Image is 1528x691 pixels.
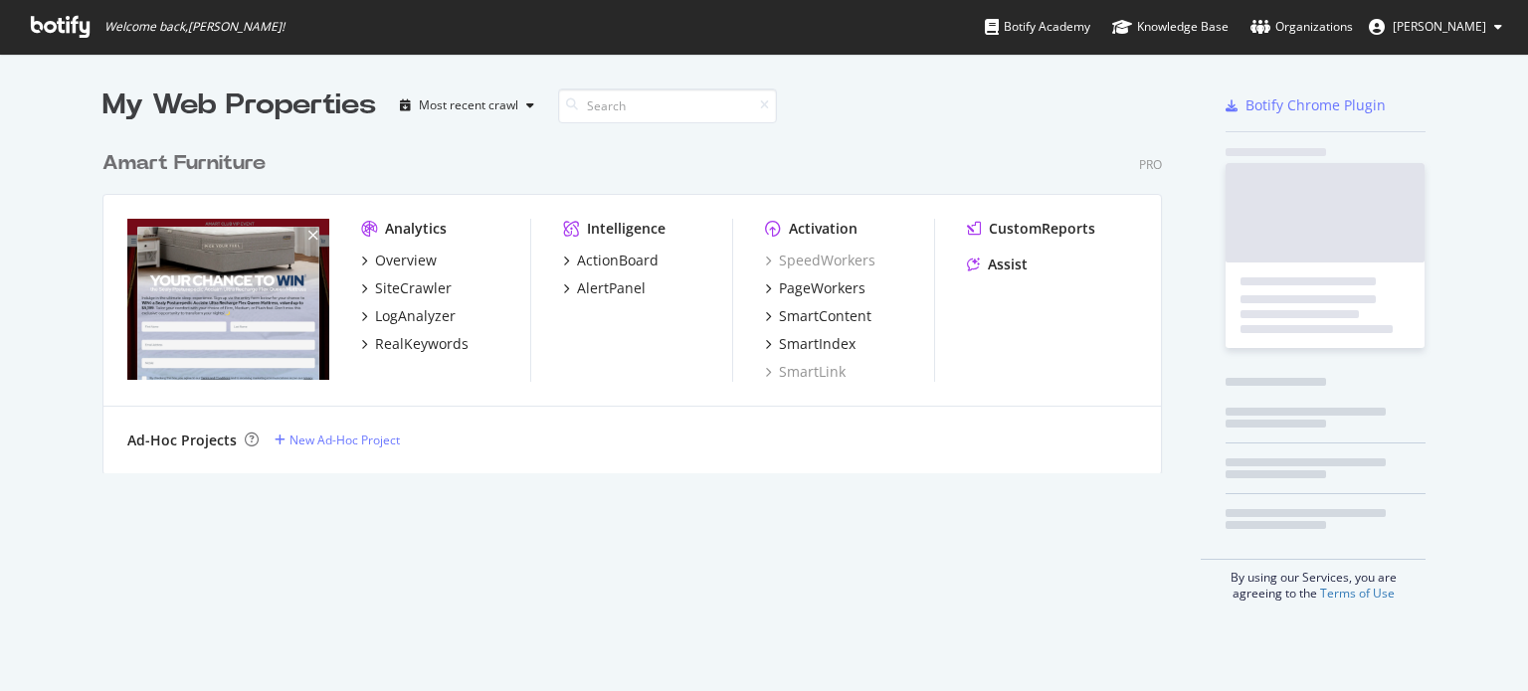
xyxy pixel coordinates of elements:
[967,255,1028,274] a: Assist
[563,251,659,270] a: ActionBoard
[392,89,542,121] button: Most recent crawl
[361,306,456,326] a: LogAnalyzer
[361,251,437,270] a: Overview
[1250,17,1353,37] div: Organizations
[102,125,1178,473] div: grid
[1201,559,1426,602] div: By using our Services, you are agreeing to the
[419,99,518,111] div: Most recent crawl
[765,251,875,270] a: SpeedWorkers
[1245,95,1386,115] div: Botify Chrome Plugin
[102,149,266,178] div: Amart Furniture
[765,362,846,382] a: SmartLink
[1112,17,1229,37] div: Knowledge Base
[765,334,856,354] a: SmartIndex
[1320,585,1395,602] a: Terms of Use
[104,19,285,35] span: Welcome back, [PERSON_NAME] !
[577,278,646,298] div: AlertPanel
[275,432,400,448] a: New Ad-Hoc Project
[587,219,666,239] div: Intelligence
[779,306,871,326] div: SmartContent
[1226,95,1386,115] a: Botify Chrome Plugin
[789,219,858,239] div: Activation
[779,334,856,354] div: SmartIndex
[765,306,871,326] a: SmartContent
[985,17,1090,37] div: Botify Academy
[563,278,646,298] a: AlertPanel
[1353,11,1518,43] button: [PERSON_NAME]
[558,88,777,123] input: Search
[765,278,865,298] a: PageWorkers
[967,219,1095,239] a: CustomReports
[577,251,659,270] div: ActionBoard
[289,432,400,448] div: New Ad-Hoc Project
[779,278,865,298] div: PageWorkers
[361,334,469,354] a: RealKeywords
[988,255,1028,274] div: Assist
[361,278,452,298] a: SiteCrawler
[375,306,456,326] div: LogAnalyzer
[127,219,329,380] img: amartfurniture.com.au
[1393,18,1486,35] span: Thomas Nicholson
[127,431,237,450] div: Ad-Hoc Projects
[375,334,469,354] div: RealKeywords
[375,251,437,270] div: Overview
[385,219,447,239] div: Analytics
[1139,156,1162,173] div: Pro
[989,219,1095,239] div: CustomReports
[102,86,376,125] div: My Web Properties
[375,278,452,298] div: SiteCrawler
[102,149,274,178] a: Amart Furniture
